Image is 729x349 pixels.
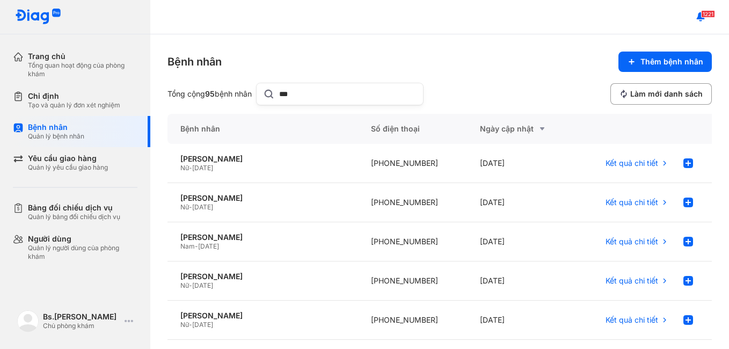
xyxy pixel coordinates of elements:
[606,276,658,286] span: Kết quả chi tiết
[358,261,467,301] div: [PHONE_NUMBER]
[606,198,658,207] span: Kết quả chi tiết
[606,315,658,325] span: Kết quả chi tiết
[180,203,189,211] span: Nữ
[358,301,467,340] div: [PHONE_NUMBER]
[28,244,137,261] div: Quản lý người dùng của phòng khám
[28,213,120,221] div: Quản lý bảng đối chiếu dịch vụ
[610,83,712,105] button: Làm mới danh sách
[28,203,120,213] div: Bảng đối chiếu dịch vụ
[358,183,467,222] div: [PHONE_NUMBER]
[467,261,576,301] div: [DATE]
[43,322,120,330] div: Chủ phòng khám
[358,144,467,183] div: [PHONE_NUMBER]
[28,122,84,132] div: Bệnh nhân
[358,222,467,261] div: [PHONE_NUMBER]
[189,281,192,289] span: -
[15,9,61,25] img: logo
[640,57,703,67] span: Thêm bệnh nhân
[28,61,137,78] div: Tổng quan hoạt động của phòng khám
[467,183,576,222] div: [DATE]
[195,242,198,250] span: -
[467,144,576,183] div: [DATE]
[189,203,192,211] span: -
[606,237,658,246] span: Kết quả chi tiết
[198,242,219,250] span: [DATE]
[17,310,39,332] img: logo
[189,321,192,329] span: -
[192,281,213,289] span: [DATE]
[192,203,213,211] span: [DATE]
[28,91,120,101] div: Chỉ định
[192,164,213,172] span: [DATE]
[618,52,712,72] button: Thêm bệnh nhân
[167,89,252,99] div: Tổng cộng bệnh nhân
[467,301,576,340] div: [DATE]
[180,154,345,164] div: [PERSON_NAME]
[480,122,563,135] div: Ngày cập nhật
[167,114,358,144] div: Bệnh nhân
[467,222,576,261] div: [DATE]
[167,54,222,69] div: Bệnh nhân
[180,193,345,203] div: [PERSON_NAME]
[358,114,467,144] div: Số điện thoại
[28,52,137,61] div: Trang chủ
[28,154,108,163] div: Yêu cầu giao hàng
[180,281,189,289] span: Nữ
[180,321,189,329] span: Nữ
[28,101,120,110] div: Tạo và quản lý đơn xét nghiệm
[205,89,215,98] span: 95
[180,164,189,172] span: Nữ
[189,164,192,172] span: -
[701,10,715,18] span: 1221
[180,232,345,242] div: [PERSON_NAME]
[192,321,213,329] span: [DATE]
[180,272,345,281] div: [PERSON_NAME]
[43,312,120,322] div: Bs.[PERSON_NAME]
[180,242,195,250] span: Nam
[28,132,84,141] div: Quản lý bệnh nhân
[180,311,345,321] div: [PERSON_NAME]
[606,158,658,168] span: Kết quả chi tiết
[28,163,108,172] div: Quản lý yêu cầu giao hàng
[630,89,703,99] span: Làm mới danh sách
[28,234,137,244] div: Người dùng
